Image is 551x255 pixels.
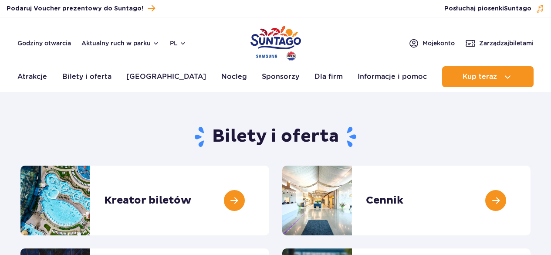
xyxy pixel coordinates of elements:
span: Suntago [504,6,531,12]
a: Sponsorzy [262,66,299,87]
a: Informacje i pomoc [358,66,427,87]
button: Aktualny ruch w parku [81,40,159,47]
span: Podaruj Voucher prezentowy do Suntago! [7,4,143,13]
a: Podaruj Voucher prezentowy do Suntago! [7,3,155,14]
a: Zarządzajbiletami [465,38,534,48]
a: Atrakcje [17,66,47,87]
a: Bilety i oferta [62,66,112,87]
span: Posłuchaj piosenki [444,4,531,13]
a: Godziny otwarcia [17,39,71,48]
button: pl [170,39,186,48]
a: [GEOGRAPHIC_DATA] [126,66,206,87]
a: Nocleg [221,66,247,87]
h1: Bilety i oferta [20,126,531,148]
a: Mojekonto [409,38,455,48]
span: Moje konto [423,39,455,48]
button: Kup teraz [442,66,534,87]
button: Posłuchaj piosenkiSuntago [444,4,544,13]
span: Zarządzaj biletami [479,39,534,48]
a: Dla firm [314,66,343,87]
a: Park of Poland [250,22,301,62]
span: Kup teraz [463,73,497,81]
